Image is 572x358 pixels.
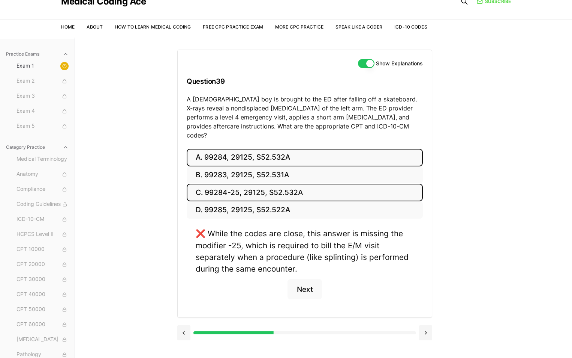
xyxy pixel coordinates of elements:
span: [MEDICAL_DATA] [16,335,69,344]
a: Home [61,24,75,30]
button: Exam 1 [13,60,72,72]
button: Compliance [13,183,72,195]
button: CPT 20000 [13,258,72,270]
a: ICD-10 Codes [394,24,427,30]
span: CPT 50000 [16,305,69,314]
a: How to Learn Medical Coding [115,24,191,30]
span: CPT 30000 [16,275,69,284]
button: B. 99283, 29125, S52.531A [187,166,423,184]
p: A [DEMOGRAPHIC_DATA] boy is brought to the ED after falling off a skateboard. X-rays reveal a non... [187,95,423,140]
span: Medical Terminology [16,155,69,163]
button: Exam 4 [13,105,72,117]
button: CPT 40000 [13,289,72,301]
button: HCPCS Level II [13,228,72,240]
button: Exam 2 [13,75,72,87]
span: HCPCS Level II [16,230,69,239]
button: [MEDICAL_DATA] [13,334,72,346]
span: Exam 2 [16,77,69,85]
button: CPT 30000 [13,273,72,285]
button: CPT 10000 [13,243,72,255]
span: Exam 3 [16,92,69,100]
label: Show Explanations [376,61,423,66]
button: Medical Terminology [13,153,72,165]
span: CPT 10000 [16,245,69,254]
button: D. 99285, 29125, S52.522A [187,201,423,219]
a: More CPC Practice [275,24,323,30]
span: ICD-10-CM [16,215,69,224]
button: CPT 50000 [13,304,72,316]
span: CPT 20000 [16,260,69,269]
span: CPT 60000 [16,320,69,329]
button: Exam 5 [13,120,72,132]
button: ICD-10-CM [13,213,72,225]
span: Coding Guidelines [16,200,69,208]
button: Next [287,279,322,299]
button: Practice Exams [3,48,72,60]
a: About [87,24,103,30]
span: Exam 4 [16,107,69,115]
h3: Question 39 [187,70,423,92]
a: Free CPC Practice Exam [203,24,263,30]
a: Speak Like a Coder [335,24,382,30]
button: Exam 3 [13,90,72,102]
span: Compliance [16,185,69,193]
button: CPT 60000 [13,319,72,331]
div: ❌ While the codes are close, this answer is missing the modifier -25, which is required to bill t... [196,228,414,275]
span: Anatomy [16,170,69,178]
span: Exam 5 [16,122,69,130]
button: Category Practice [3,141,72,153]
span: Exam 1 [16,62,69,70]
button: C. 99284-25, 29125, S52.532A [187,184,423,201]
button: Anatomy [13,168,72,180]
button: Coding Guidelines [13,198,72,210]
button: A. 99284, 29125, S52.532A [187,149,423,166]
span: CPT 40000 [16,290,69,299]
